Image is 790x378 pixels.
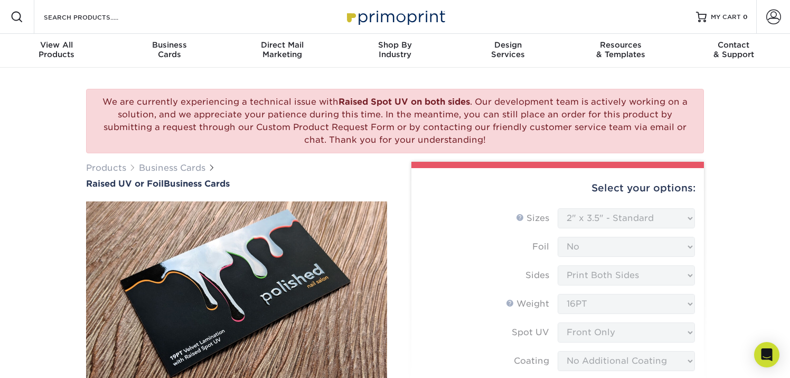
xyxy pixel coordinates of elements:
a: Products [86,163,126,173]
span: MY CART [711,13,741,22]
input: SEARCH PRODUCTS..... [43,11,146,23]
span: Shop By [338,40,452,50]
span: Contact [677,40,790,50]
a: Raised UV or FoilBusiness Cards [86,179,387,189]
span: Direct Mail [225,40,338,50]
span: 0 [743,13,748,21]
a: BusinessCards [113,34,226,68]
b: Raised Spot UV on both sides [338,97,470,107]
div: Open Intercom Messenger [754,342,779,367]
a: DesignServices [452,34,565,68]
span: Design [452,40,565,50]
span: Business [113,40,226,50]
a: Resources& Templates [565,34,678,68]
div: We are currently experiencing a technical issue with . Our development team is actively working o... [86,89,704,153]
div: Marketing [225,40,338,59]
a: Shop ByIndustry [338,34,452,68]
div: & Templates [565,40,678,59]
span: Raised UV or Foil [86,179,164,189]
a: Direct MailMarketing [225,34,338,68]
div: Services [452,40,565,59]
a: Business Cards [139,163,205,173]
a: Contact& Support [677,34,790,68]
span: Resources [565,40,678,50]
img: Primoprint [342,5,448,28]
div: & Support [677,40,790,59]
div: Select your options: [420,168,695,208]
h1: Business Cards [86,179,387,189]
div: Cards [113,40,226,59]
div: Industry [338,40,452,59]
